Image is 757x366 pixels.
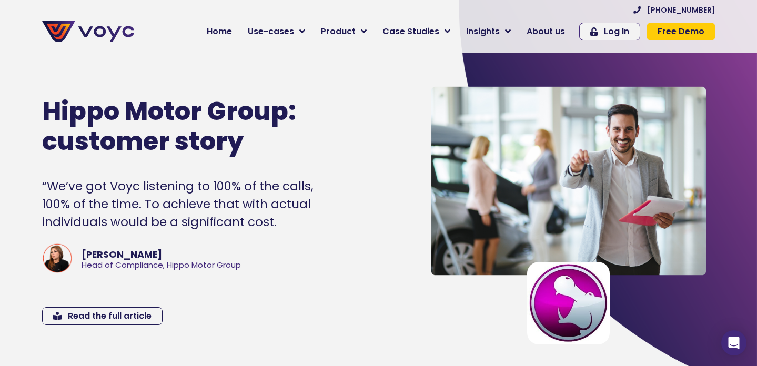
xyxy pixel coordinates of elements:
span: Home [207,25,232,38]
img: voyc-full-logo [42,21,134,42]
a: [PHONE_NUMBER] [633,6,715,14]
h1: Hippo Motor Group: customer story [42,96,325,157]
span: Product [321,25,356,38]
div: “We’ve got Voyc listening to 100% of the calls, 100% of the time. To achieve that with actual ind... [42,177,343,231]
span: Read the full article [68,312,152,320]
a: About us [519,21,573,42]
div: Head of Compliance, Hippo Motor Group [82,261,241,269]
a: Use-cases [240,21,313,42]
a: Case Studies [375,21,458,42]
a: Log In [579,23,640,40]
div: [PERSON_NAME] [82,248,241,261]
a: Home [199,21,240,42]
a: Insights [458,21,519,42]
span: [PHONE_NUMBER] [647,6,715,14]
span: Insights [466,25,500,38]
span: Free Demo [658,27,704,36]
span: Log In [604,27,629,36]
span: Case Studies [382,25,439,38]
a: Product [313,21,375,42]
div: Open Intercom Messenger [721,330,746,355]
a: Read the full article [42,307,163,325]
span: About us [527,25,565,38]
a: Free Demo [647,23,715,40]
span: Use-cases [248,25,294,38]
